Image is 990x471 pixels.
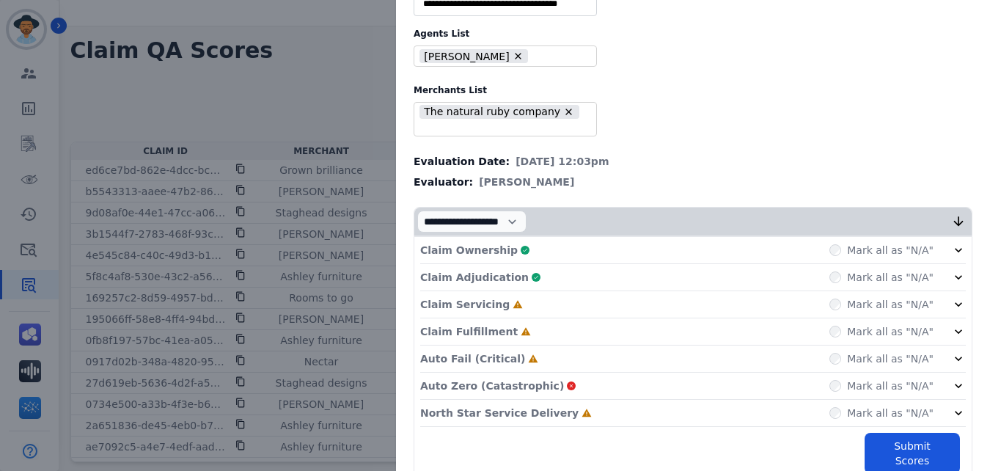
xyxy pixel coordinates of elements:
[414,154,972,169] div: Evaluation Date:
[479,175,574,189] span: [PERSON_NAME]
[847,379,934,393] label: Mark all as "N/A"
[420,351,525,366] p: Auto Fail (Critical)
[414,28,972,40] label: Agents List
[419,105,579,119] li: The natural ruby company
[420,379,564,393] p: Auto Zero (Catastrophic)
[847,351,934,366] label: Mark all as "N/A"
[847,406,934,420] label: Mark all as "N/A"
[414,175,972,189] div: Evaluator:
[419,49,529,63] li: [PERSON_NAME]
[420,297,510,312] p: Claim Servicing
[414,84,972,96] label: Merchants List
[516,154,609,169] span: [DATE] 12:03pm
[420,270,529,285] p: Claim Adjudication
[847,297,934,312] label: Mark all as "N/A"
[420,243,518,258] p: Claim Ownership
[847,243,934,258] label: Mark all as "N/A"
[417,48,587,65] ul: selected options
[420,324,518,339] p: Claim Fulfillment
[420,406,579,420] p: North Star Service Delivery
[847,324,934,339] label: Mark all as "N/A"
[847,270,934,285] label: Mark all as "N/A"
[417,103,587,136] ul: selected options
[513,51,524,62] button: Remove Deidra Radford
[563,106,574,117] button: Remove The natural ruby company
